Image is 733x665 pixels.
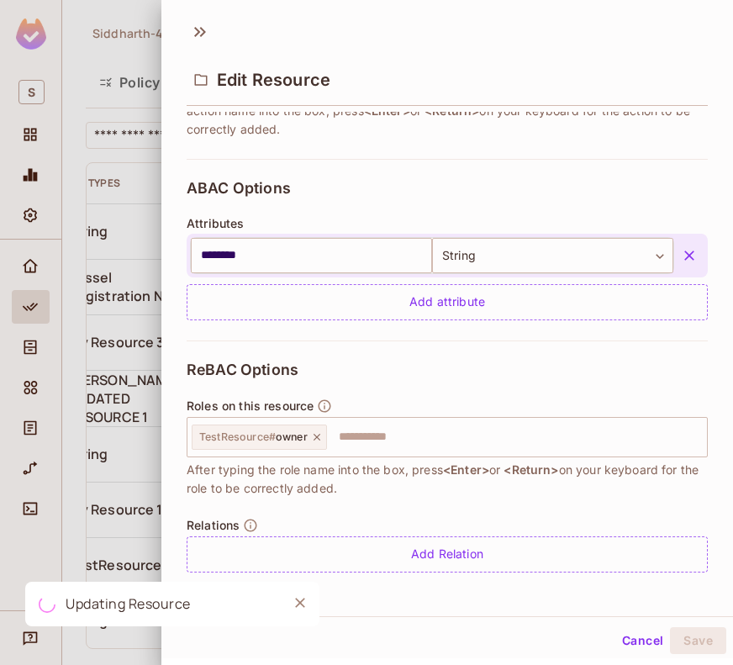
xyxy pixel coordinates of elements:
[187,284,708,320] div: Add attribute
[443,462,489,477] span: <Enter>
[187,362,298,378] span: ReBAC Options
[187,519,240,532] span: Relations
[615,627,670,654] button: Cancel
[364,103,410,118] span: <Enter>
[199,430,308,444] span: owner
[199,430,276,443] span: TestResource #
[187,461,708,498] span: After typing the role name into the box, press or on your keyboard for the role to be correctly a...
[187,217,245,230] span: Attributes
[432,238,673,273] div: String
[187,399,314,413] span: Roles on this resource
[287,590,313,615] button: Close
[66,594,191,615] div: Updating Resource
[217,70,330,90] span: Edit Resource
[504,462,558,477] span: <Return>
[187,180,291,197] span: ABAC Options
[192,425,327,450] div: TestResource#owner
[425,103,479,118] span: <Return>
[670,627,726,654] button: Save
[187,536,708,573] div: Add Relation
